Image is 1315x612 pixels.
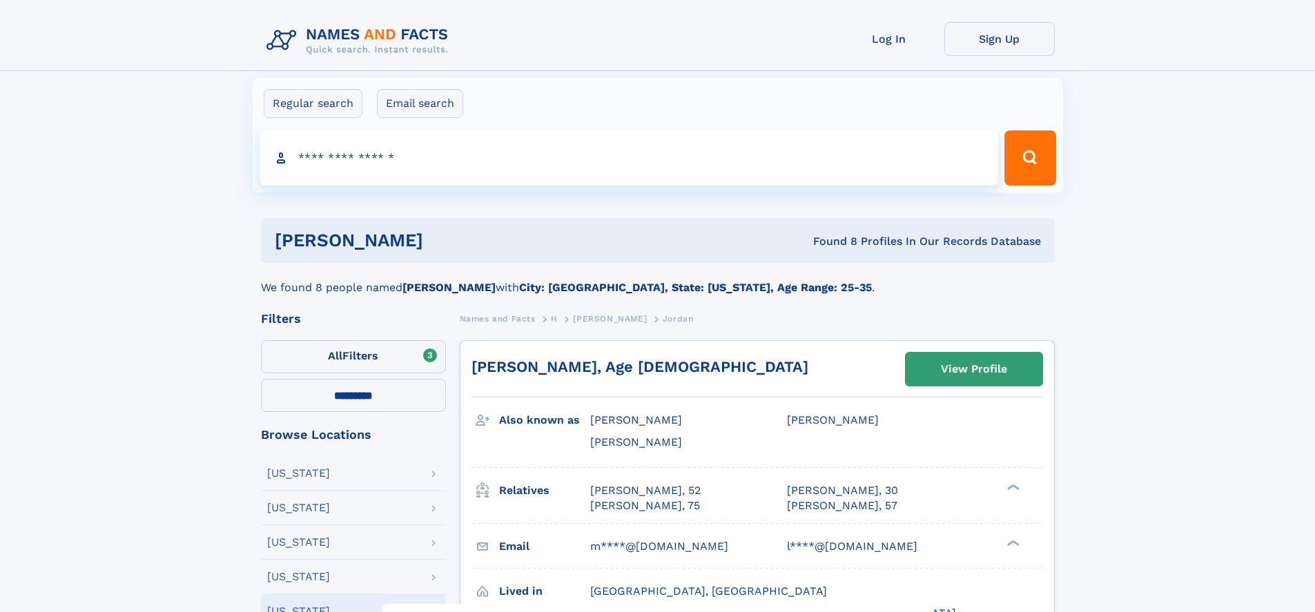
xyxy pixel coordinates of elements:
div: [US_STATE] [267,537,330,548]
a: Log In [834,22,944,56]
a: [PERSON_NAME] [573,310,647,327]
h1: [PERSON_NAME] [275,232,618,249]
a: [PERSON_NAME], 52 [590,483,701,498]
div: [US_STATE] [267,571,330,582]
label: Regular search [264,89,362,118]
label: Email search [377,89,463,118]
a: Sign Up [944,22,1055,56]
a: [PERSON_NAME], 75 [590,498,700,513]
label: Filters [261,340,446,373]
div: We found 8 people named with . [261,263,1055,296]
a: [PERSON_NAME], 57 [787,498,897,513]
b: City: [GEOGRAPHIC_DATA], State: [US_STATE], Age Range: 25-35 [519,281,872,294]
div: Found 8 Profiles In Our Records Database [618,234,1041,249]
a: H [551,310,558,327]
div: [US_STATE] [267,468,330,479]
b: [PERSON_NAME] [402,281,496,294]
span: [PERSON_NAME] [590,413,682,426]
h3: Also known as [499,408,590,432]
div: ❯ [1004,482,1020,491]
div: ❯ [1004,538,1020,547]
h3: Relatives [499,479,590,502]
h3: Email [499,535,590,558]
span: All [328,349,342,362]
span: Jordan [663,314,694,324]
span: [GEOGRAPHIC_DATA], [GEOGRAPHIC_DATA] [590,584,827,598]
div: Browse Locations [261,428,446,441]
div: View Profile [941,353,1007,385]
h3: Lived in [499,580,590,603]
img: Logo Names and Facts [261,22,460,59]
span: [PERSON_NAME] [590,435,682,448]
button: Search Button [1004,130,1055,186]
a: [PERSON_NAME], Age [DEMOGRAPHIC_DATA] [471,358,808,375]
span: [PERSON_NAME] [787,413,879,426]
input: search input [260,130,999,186]
div: [US_STATE] [267,502,330,513]
span: H [551,314,558,324]
div: Filters [261,313,446,325]
a: [PERSON_NAME], 30 [787,483,898,498]
span: [PERSON_NAME] [573,314,647,324]
a: Names and Facts [460,310,536,327]
a: View Profile [906,353,1042,386]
